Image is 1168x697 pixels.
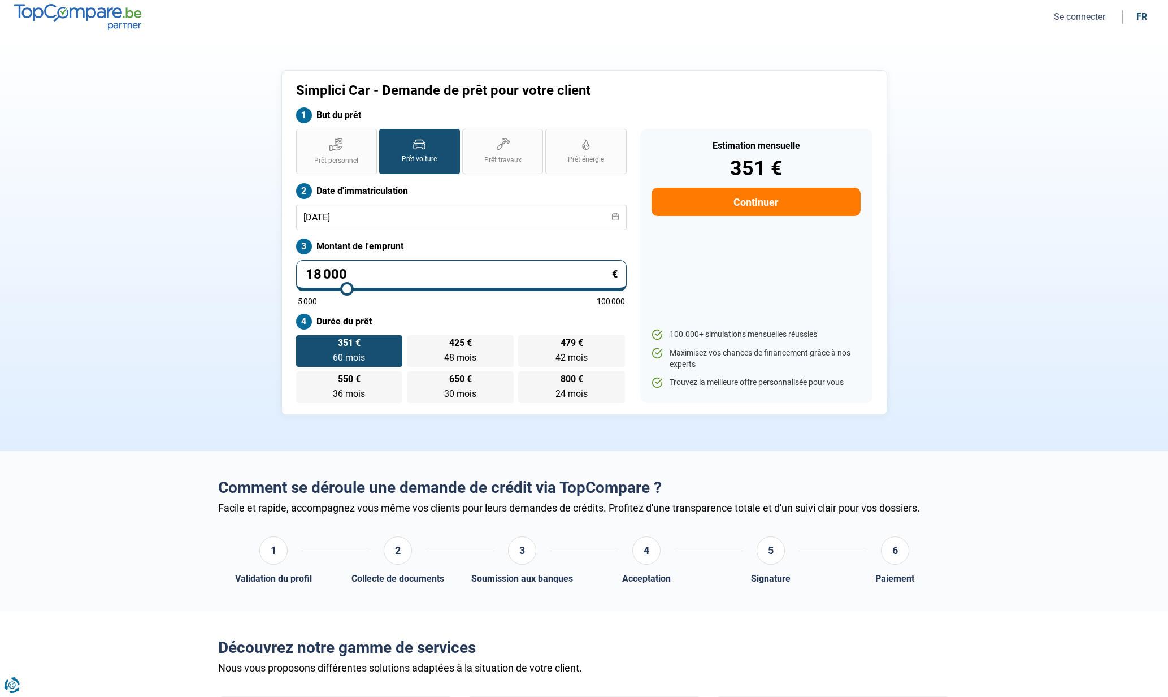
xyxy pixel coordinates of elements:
[296,205,627,230] input: jj/mm/aaaa
[338,375,361,384] span: 550 €
[218,662,950,674] div: Nous vous proposons différentes solutions adaptées à la situation de votre client.
[449,375,472,384] span: 650 €
[296,239,627,254] label: Montant de l'emprunt
[218,502,950,514] div: Facile et rapide, accompagnez vous même vos clients pour leurs demandes de crédits. Profitez d'un...
[508,536,536,565] div: 3
[402,154,437,164] span: Prêt voiture
[652,158,860,179] div: 351 €
[218,478,950,497] h2: Comment se déroule une demande de crédit via TopCompare ?
[561,375,583,384] span: 800 €
[351,573,444,584] div: Collecte de documents
[555,352,588,363] span: 42 mois
[757,536,785,565] div: 5
[597,297,625,305] span: 100 000
[471,573,573,584] div: Soumission aux banques
[1136,11,1147,22] div: fr
[652,141,860,150] div: Estimation mensuelle
[333,388,365,399] span: 36 mois
[218,638,950,657] h2: Découvrez notre gamme de services
[444,388,476,399] span: 30 mois
[875,573,914,584] div: Paiement
[296,314,627,330] label: Durée du prêt
[444,352,476,363] span: 48 mois
[555,388,588,399] span: 24 mois
[338,339,361,348] span: 351 €
[384,536,412,565] div: 2
[881,536,909,565] div: 6
[14,4,141,29] img: TopCompare.be
[652,348,860,370] li: Maximisez vos chances de financement grâce à nos experts
[333,352,365,363] span: 60 mois
[652,188,860,216] button: Continuer
[622,573,671,584] div: Acceptation
[568,155,604,164] span: Prêt énergie
[652,329,860,340] li: 100.000+ simulations mensuelles réussies
[751,573,791,584] div: Signature
[296,107,627,123] label: But du prêt
[652,377,860,388] li: Trouvez la meilleure offre personnalisée pour vous
[632,536,661,565] div: 4
[484,155,522,165] span: Prêt travaux
[259,536,288,565] div: 1
[298,297,317,305] span: 5 000
[296,183,627,199] label: Date d'immatriculation
[296,83,725,99] h1: Simplici Car - Demande de prêt pour votre client
[612,269,618,279] span: €
[561,339,583,348] span: 479 €
[1050,11,1109,23] button: Se connecter
[314,156,358,166] span: Prêt personnel
[449,339,472,348] span: 425 €
[235,573,312,584] div: Validation du profil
